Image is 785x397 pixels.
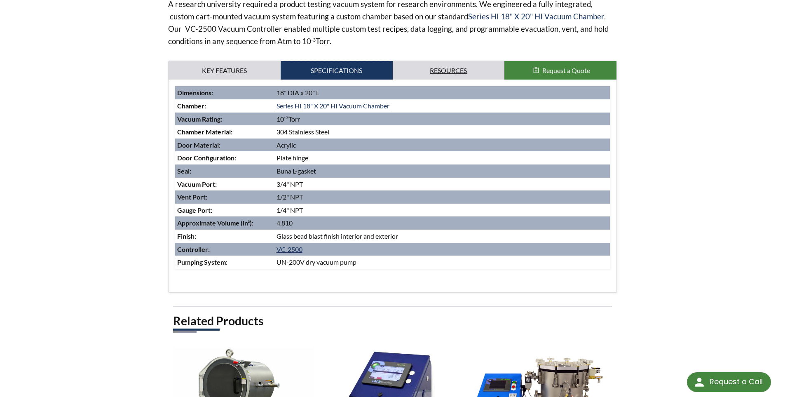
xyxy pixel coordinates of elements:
td: Plate hinge [274,151,610,164]
td: : [175,216,274,230]
strong: Gauge Port [177,206,211,214]
td: : [175,151,274,164]
td: 304 Stainless Steel [274,125,610,139]
a: Key Features [169,61,281,80]
strong: Pumping System: [177,258,227,266]
strong: Seal [177,167,190,175]
a: VC-2500 [277,245,302,253]
strong: Dimensions [177,89,211,96]
strong: Approximate Volume (in³) [177,219,252,227]
td: 4,810 [274,216,610,230]
a: 18" X 20" HI Vacuum Chamber [501,12,604,21]
td: : [175,125,274,139]
td: : [175,204,274,217]
td: Acrylic [274,139,610,152]
td: 10 Torr [274,113,610,126]
td: 18" DIA x 20" L [274,86,610,99]
td: : [175,113,274,126]
strong: Vacuum Port [177,180,215,188]
td: : [175,139,274,152]
td: Glass bead blast finish interior and exterior [274,230,610,243]
a: Specifications [281,61,393,80]
td: : [175,164,274,178]
strong: Chamber [177,102,204,110]
a: Resources [393,61,505,80]
td: UN-200V dry vacuum pump [274,256,610,269]
h2: Related Products [173,313,612,329]
td: : [175,86,274,99]
td: 1/4" NPT [274,204,610,217]
td: 1/2" NPT [274,190,610,204]
a: Series HI [277,102,302,110]
strong: Door Configuration [177,154,234,162]
a: Series HI [468,12,499,21]
strong: Door Material [177,141,219,149]
sup: -3 [284,114,288,120]
strong: Vacuum Rating [177,115,220,123]
td: : [175,190,274,204]
div: Request a Call [687,372,771,392]
strong: Finish: [177,232,196,240]
img: round button [693,376,706,389]
div: Request a Call [710,372,763,391]
td: : [175,99,274,113]
sup: -3 [311,37,316,43]
td: Buna L-gasket [274,164,610,178]
span: Request a Quote [542,66,590,74]
button: Request a Quote [504,61,616,80]
td: : [175,178,274,191]
strong: Controller: [177,245,210,253]
strong: Vent Port [177,193,206,201]
a: 18" X 20" HI Vacuum Chamber [303,102,389,110]
td: 3/4" NPT [274,178,610,191]
strong: Chamber Material [177,128,231,136]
